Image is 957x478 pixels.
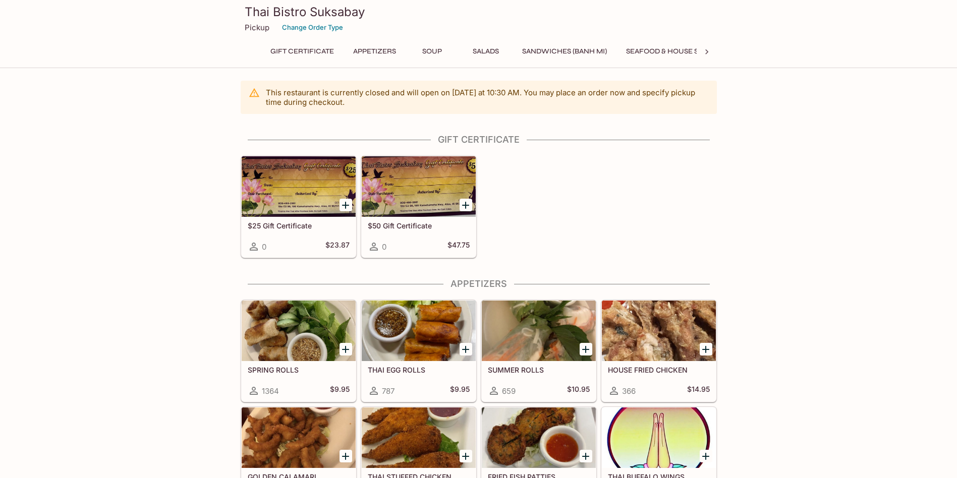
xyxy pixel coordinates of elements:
[262,386,279,396] span: 1364
[340,343,352,355] button: Add SPRING ROLLS
[460,199,472,211] button: Add $50 Gift Certificate
[340,450,352,462] button: Add GOLDEN CALAMARI
[242,301,356,361] div: SPRING ROLLS
[580,343,592,355] button: Add SUMMER ROLLS
[266,88,709,107] p: This restaurant is currently closed and will open on [DATE] at 10:30 AM . You may place an order ...
[340,199,352,211] button: Add $25 Gift Certificate
[241,278,717,289] h4: Appetizers
[241,300,356,402] a: SPRING ROLLS1364$9.95
[502,386,516,396] span: 659
[325,241,350,253] h5: $23.87
[262,242,266,252] span: 0
[460,450,472,462] button: Add THAI STUFFED CHICKEN WINGS
[241,156,356,258] a: $25 Gift Certificate0$23.87
[460,343,472,355] button: Add THAI EGG ROLLS
[447,241,470,253] h5: $47.75
[410,44,455,58] button: Soup
[362,407,476,468] div: THAI STUFFED CHICKEN WINGS
[482,301,596,361] div: SUMMER ROLLS
[245,4,713,20] h3: Thai Bistro Suksabay
[601,300,716,402] a: HOUSE FRIED CHICKEN366$14.95
[242,407,356,468] div: GOLDEN CALAMARI
[687,385,710,397] h5: $14.95
[481,300,596,402] a: SUMMER ROLLS659$10.95
[580,450,592,462] button: Add FRIED FISH PATTIES
[700,450,712,462] button: Add THAI BUFFALO WINGS
[242,156,356,217] div: $25 Gift Certificate
[265,44,340,58] button: Gift Certificate
[622,386,636,396] span: 366
[382,386,395,396] span: 787
[368,366,470,374] h5: THAI EGG ROLLS
[450,385,470,397] h5: $9.95
[241,134,717,145] h4: Gift Certificate
[248,366,350,374] h5: SPRING ROLLS
[248,221,350,230] h5: $25 Gift Certificate
[277,20,348,35] button: Change Order Type
[700,343,712,355] button: Add HOUSE FRIED CHICKEN
[245,23,269,32] p: Pickup
[608,366,710,374] h5: HOUSE FRIED CHICKEN
[362,301,476,361] div: THAI EGG ROLLS
[368,221,470,230] h5: $50 Gift Certificate
[488,366,590,374] h5: SUMMER ROLLS
[517,44,612,58] button: Sandwiches (Banh Mi)
[361,156,476,258] a: $50 Gift Certificate0$47.75
[602,407,716,468] div: THAI BUFFALO WINGS
[361,300,476,402] a: THAI EGG ROLLS787$9.95
[482,407,596,468] div: FRIED FISH PATTIES
[602,301,716,361] div: HOUSE FRIED CHICKEN
[463,44,509,58] button: Salads
[567,385,590,397] h5: $10.95
[348,44,402,58] button: Appetizers
[330,385,350,397] h5: $9.95
[382,242,386,252] span: 0
[621,44,733,58] button: Seafood & House Specials
[362,156,476,217] div: $50 Gift Certificate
